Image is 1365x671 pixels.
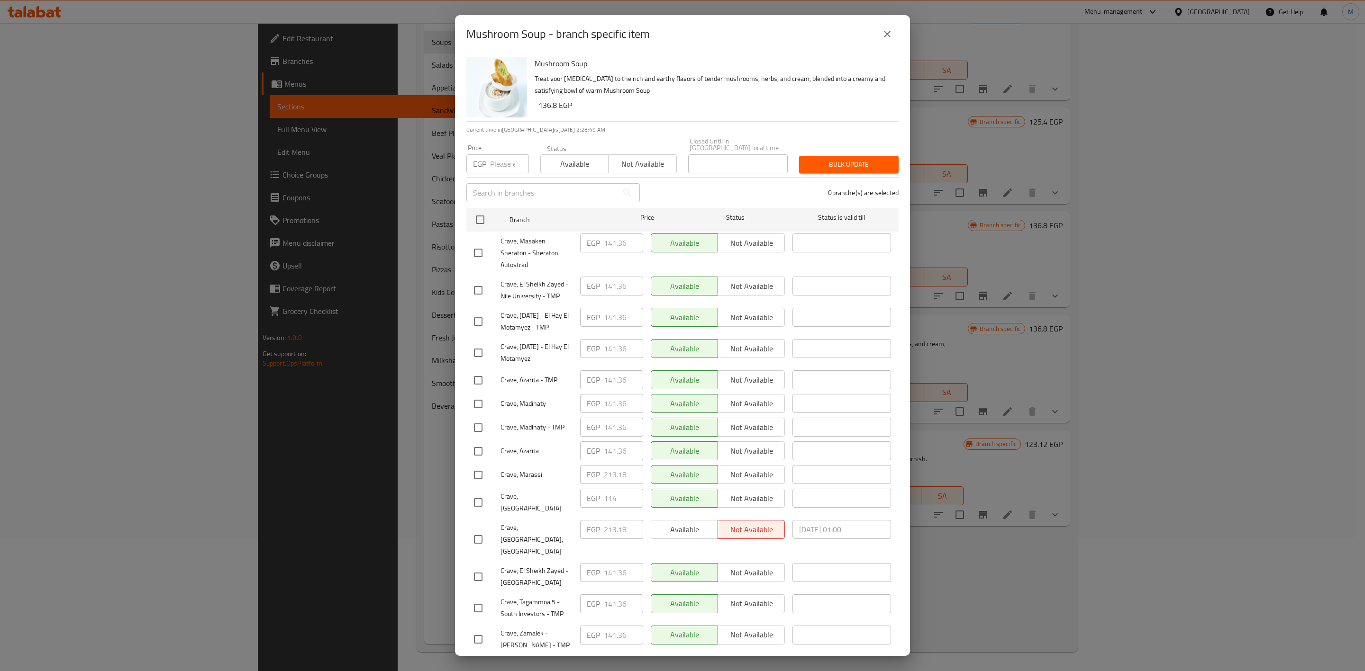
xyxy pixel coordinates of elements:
[535,57,891,70] h6: Mushroom Soup
[473,158,486,170] p: EGP
[604,465,643,484] input: Please enter price
[587,445,600,456] p: EGP
[500,469,573,481] span: Crave, Marassi
[466,57,527,117] img: Mushroom Soup
[604,563,643,582] input: Please enter price
[604,394,643,413] input: Please enter price
[500,522,573,557] span: Crave, [GEOGRAPHIC_DATA], [GEOGRAPHIC_DATA]
[466,183,618,202] input: Search in branches
[500,235,573,271] span: Crave, Masaken Sheraton - Sheraton Autostrad
[500,398,573,410] span: Crave, Madinaty
[587,492,600,504] p: EGP
[604,594,643,613] input: Please enter price
[538,98,891,112] h6: 136.8 EGP
[500,565,573,589] span: Crave, El Sheikh Zayed - [GEOGRAPHIC_DATA]
[608,154,676,173] button: Not available
[545,157,605,171] span: Available
[500,310,573,333] span: Crave, [DATE] - El Hay El Motamyez - TMP
[587,567,600,578] p: EGP
[686,212,785,224] span: Status
[500,278,573,302] span: Crave, El Sheikh Zayed - Nile University - TMP
[466,125,899,134] p: Current time in [GEOGRAPHIC_DATA] is [DATE] 2:23:49 AM
[876,23,899,45] button: close
[500,421,573,433] span: Crave, Madinaty - TMP
[799,156,899,173] button: Bulk update
[587,237,600,249] p: EGP
[604,370,643,389] input: Please enter price
[587,469,600,480] p: EGP
[604,308,643,327] input: Please enter price
[587,280,600,292] p: EGP
[466,27,650,42] h2: Mushroom Soup - branch specific item
[587,421,600,433] p: EGP
[616,212,679,224] span: Price
[500,445,573,457] span: Crave, Azarita
[500,627,573,651] span: Crave, Zamalek - [PERSON_NAME] - TMP
[604,233,643,252] input: Please enter price
[587,343,600,354] p: EGP
[604,277,643,295] input: Please enter price
[587,629,600,641] p: EGP
[828,188,899,197] p: 0 branche(s) are selected
[535,73,891,97] p: Treat your [MEDICAL_DATA] to the rich and earthy flavors of tender mushrooms, herbs, and cream, b...
[490,154,529,173] input: Please enter price
[612,157,673,171] span: Not available
[587,524,600,535] p: EGP
[587,598,600,609] p: EGP
[587,312,600,323] p: EGP
[604,339,643,358] input: Please enter price
[792,212,891,224] span: Status is valid till
[587,374,600,385] p: EGP
[500,596,573,620] span: Crave, Tagammoa 5 - South Investors - TMP
[604,441,643,460] input: Please enter price
[604,626,643,644] input: Please enter price
[604,418,643,437] input: Please enter price
[540,154,609,173] button: Available
[807,159,891,170] span: Bulk update
[500,491,573,514] span: Crave, [GEOGRAPHIC_DATA]
[500,341,573,365] span: Crave, [DATE] - El Hay El Motamyez
[510,214,608,226] span: Branch
[604,520,643,539] input: Please enter price
[604,489,643,508] input: Please enter price
[500,374,573,386] span: Crave, Azarita - TMP
[587,398,600,409] p: EGP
